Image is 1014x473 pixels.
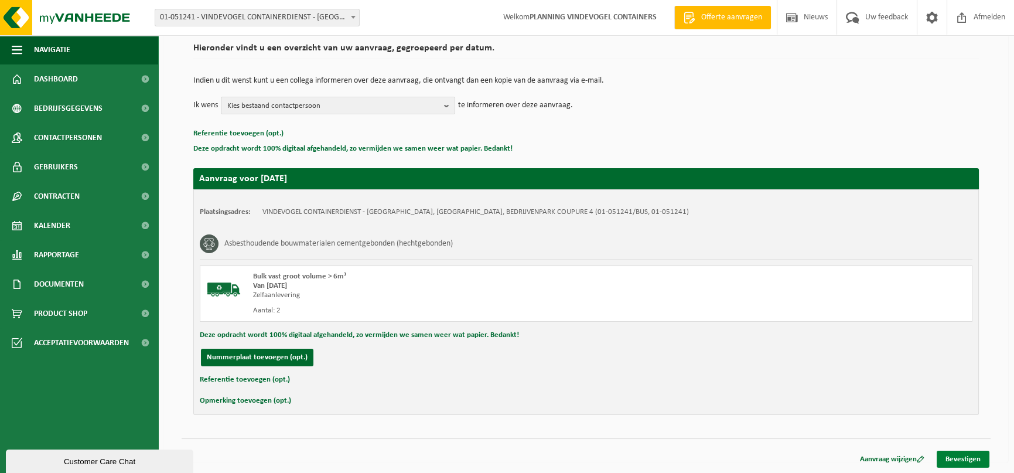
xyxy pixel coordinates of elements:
[937,451,989,468] a: Bevestigen
[851,451,933,468] a: Aanvraag wijzigen
[193,97,218,114] p: Ik wens
[253,273,346,280] span: Bulk vast groot volume > 6m³
[201,349,313,366] button: Nummerplaat toevoegen (opt.)
[698,12,765,23] span: Offerte aanvragen
[206,272,241,307] img: BL-SO-LV.png
[193,43,979,59] h2: Hieronder vindt u een overzicht van uw aanvraag, gegroepeerd per datum.
[458,97,573,114] p: te informeren over deze aanvraag.
[530,13,657,22] strong: PLANNING VINDEVOGEL CONTAINERS
[200,328,519,343] button: Deze opdracht wordt 100% digitaal afgehandeld, zo vermijden we samen weer wat papier. Bedankt!
[227,97,439,115] span: Kies bestaand contactpersoon
[224,234,453,253] h3: Asbesthoudende bouwmaterialen cementgebonden (hechtgebonden)
[34,64,78,94] span: Dashboard
[34,211,70,240] span: Kalender
[262,207,689,217] td: VINDEVOGEL CONTAINERDIENST - [GEOGRAPHIC_DATA], [GEOGRAPHIC_DATA], BEDRIJVENPARK COUPURE 4 (01-05...
[34,270,84,299] span: Documenten
[155,9,360,26] span: 01-051241 - VINDEVOGEL CONTAINERDIENST - OUDENAARDE - OUDENAARDE
[6,447,196,473] iframe: chat widget
[34,299,87,328] span: Product Shop
[34,152,78,182] span: Gebruikers
[200,393,291,409] button: Opmerking toevoegen (opt.)
[34,123,102,152] span: Contactpersonen
[253,291,633,300] div: Zelfaanlevering
[34,94,103,123] span: Bedrijfsgegevens
[193,141,513,156] button: Deze opdracht wordt 100% digitaal afgehandeld, zo vermijden we samen weer wat papier. Bedankt!
[193,126,284,141] button: Referentie toevoegen (opt.)
[674,6,771,29] a: Offerte aanvragen
[199,174,287,183] strong: Aanvraag voor [DATE]
[34,240,79,270] span: Rapportage
[221,97,455,114] button: Kies bestaand contactpersoon
[34,328,129,358] span: Acceptatievoorwaarden
[34,35,70,64] span: Navigatie
[253,282,287,290] strong: Van [DATE]
[200,372,290,387] button: Referentie toevoegen (opt.)
[155,9,359,26] span: 01-051241 - VINDEVOGEL CONTAINERDIENST - OUDENAARDE - OUDENAARDE
[193,77,979,85] p: Indien u dit wenst kunt u een collega informeren over deze aanvraag, die ontvangt dan een kopie v...
[200,208,251,216] strong: Plaatsingsadres:
[34,182,80,211] span: Contracten
[253,306,633,315] div: Aantal: 2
